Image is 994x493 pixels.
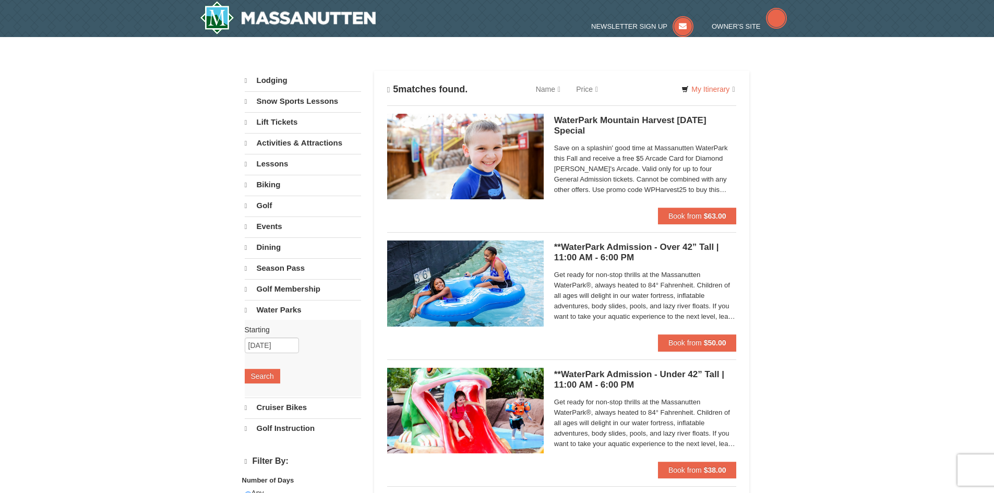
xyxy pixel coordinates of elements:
a: My Itinerary [675,81,741,97]
a: Events [245,217,361,236]
a: Lodging [245,71,361,90]
a: Price [568,79,606,100]
a: Cruiser Bikes [245,398,361,417]
a: Activities & Attractions [245,133,361,153]
a: Owner's Site [712,22,787,30]
span: Save on a splashin' good time at Massanutten WaterPark this Fall and receive a free $5 Arcade Car... [554,143,737,195]
a: Water Parks [245,300,361,320]
button: Search [245,369,280,383]
strong: $63.00 [704,212,726,220]
button: Book from $50.00 [658,334,737,351]
a: Snow Sports Lessons [245,91,361,111]
span: Newsletter Sign Up [591,22,667,30]
h4: Filter By: [245,456,361,466]
a: Season Pass [245,258,361,278]
a: Name [528,79,568,100]
h5: **WaterPark Admission - Under 42” Tall | 11:00 AM - 6:00 PM [554,369,737,390]
span: Get ready for non-stop thrills at the Massanutten WaterPark®, always heated to 84° Fahrenheit. Ch... [554,270,737,322]
label: Starting [245,324,353,335]
button: Book from $63.00 [658,208,737,224]
strong: Number of Days [242,476,294,484]
a: Massanutten Resort [200,1,376,34]
button: Book from $38.00 [658,462,737,478]
strong: $38.00 [704,466,726,474]
a: Golf Membership [245,279,361,299]
h5: WaterPark Mountain Harvest [DATE] Special [554,115,737,136]
a: Biking [245,175,361,195]
a: Dining [245,237,361,257]
a: Golf [245,196,361,215]
a: Golf Instruction [245,418,361,438]
a: Lift Tickets [245,112,361,132]
a: Newsletter Sign Up [591,22,693,30]
span: Book from [668,339,702,347]
span: Book from [668,466,702,474]
img: Massanutten Resort Logo [200,1,376,34]
span: Book from [668,212,702,220]
span: Owner's Site [712,22,761,30]
h5: **WaterPark Admission - Over 42” Tall | 11:00 AM - 6:00 PM [554,242,737,263]
img: 6619917-738-d4d758dd.jpg [387,368,544,453]
span: Get ready for non-stop thrills at the Massanutten WaterPark®, always heated to 84° Fahrenheit. Ch... [554,397,737,449]
img: 6619917-726-5d57f225.jpg [387,241,544,326]
strong: $50.00 [704,339,726,347]
img: 6619917-1412-d332ca3f.jpg [387,114,544,199]
a: Lessons [245,154,361,174]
